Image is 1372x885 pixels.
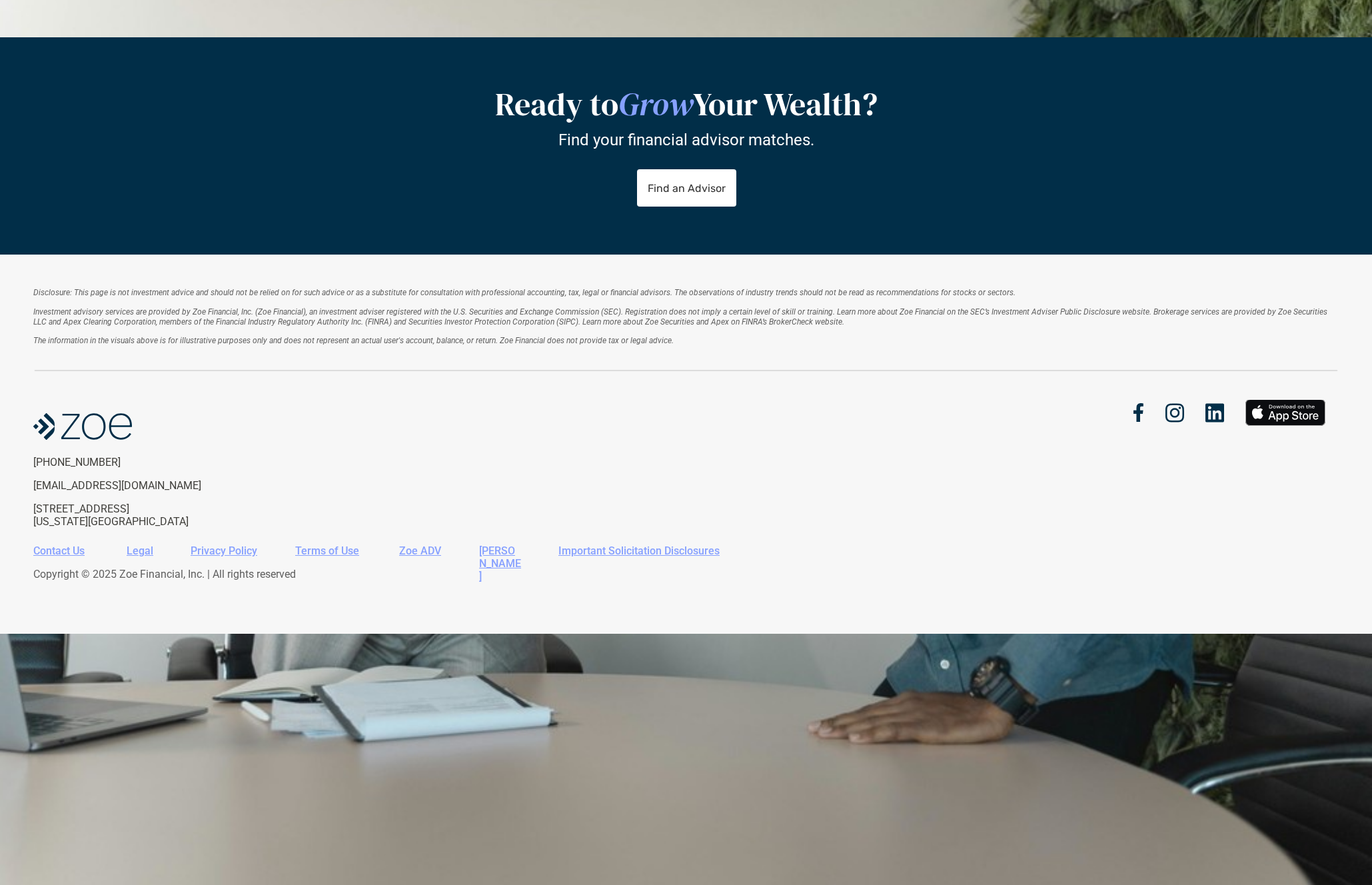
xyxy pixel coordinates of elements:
a: Contact Us [33,544,85,557]
em: The information in the visuals above is for illustrative purposes only and does not represent an ... [33,336,674,345]
em: Disclosure: This page is not investment advice and should not be relied on for such advice or as ... [33,288,1016,297]
em: Investment advisory services are provided by Zoe Financial, Inc. (Zoe Financial), an investment a... [33,307,1329,326]
p: [EMAIL_ADDRESS][DOMAIN_NAME] [33,479,252,492]
p: Find an Advisor [647,182,725,195]
h2: Ready to Your Wealth? [353,85,1020,124]
a: Legal [127,544,153,557]
a: Important Solicitation Disclosures [558,544,720,557]
a: [PERSON_NAME] [479,544,521,582]
p: Find your financial advisor matches. [558,131,814,150]
p: [STREET_ADDRESS] [US_STATE][GEOGRAPHIC_DATA] [33,502,252,528]
p: Copyright © 2025 Zoe Financial, Inc. | All rights reserved [33,568,1329,580]
em: Grow [618,82,693,126]
a: Terms of Use [295,544,359,557]
a: Zoe ADV [399,544,441,557]
a: Find an Advisor [636,169,736,207]
p: [PHONE_NUMBER] [33,456,252,468]
a: Privacy Policy [191,544,257,557]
